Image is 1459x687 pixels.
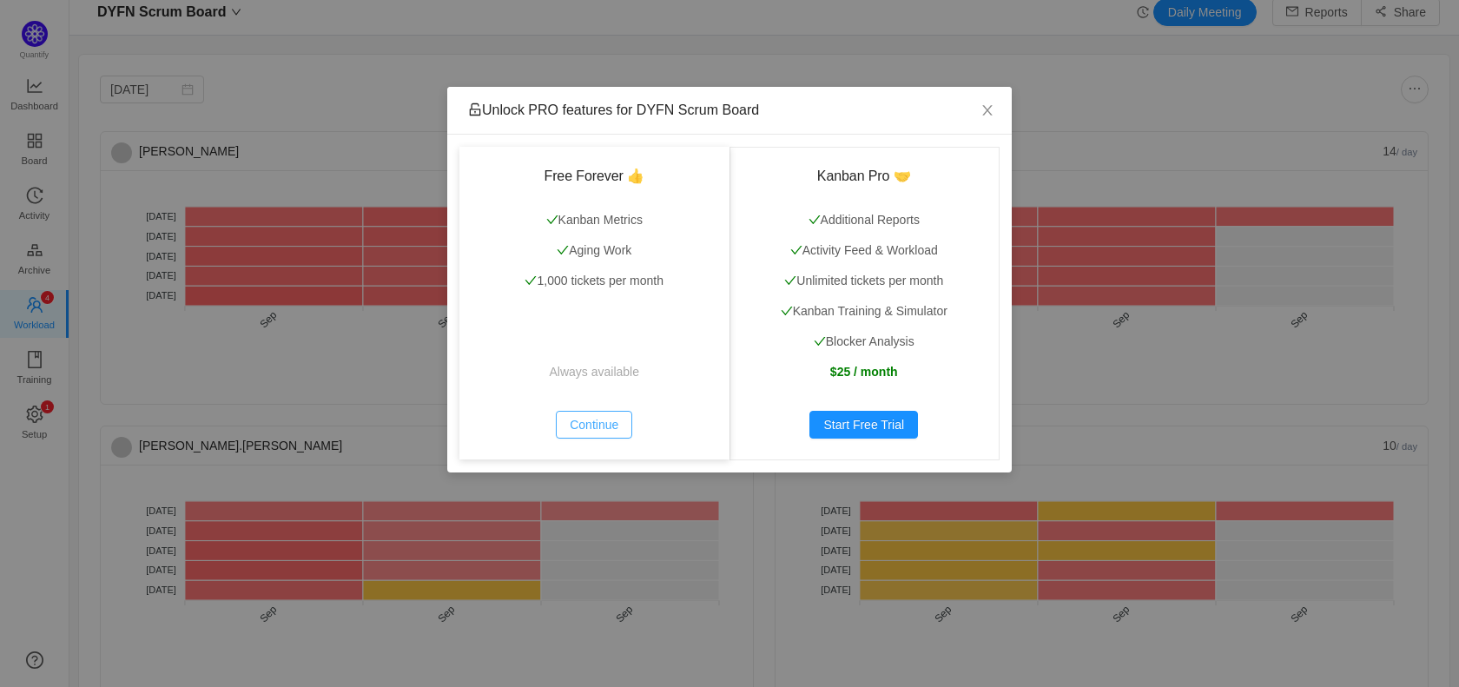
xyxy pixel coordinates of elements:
[480,241,709,260] p: Aging Work
[468,102,759,117] span: Unlock PRO features for DYFN Scrum Board
[784,274,796,287] i: icon: check
[557,244,569,256] i: icon: check
[980,103,994,117] i: icon: close
[781,305,793,317] i: icon: check
[750,272,979,290] p: Unlimited tickets per month
[809,411,918,439] button: Start Free Trial
[790,244,802,256] i: icon: check
[750,168,979,185] h3: Kanban Pro 🤝
[750,333,979,351] p: Blocker Analysis
[525,274,537,287] i: icon: check
[525,274,663,287] span: 1,000 tickets per month
[750,241,979,260] p: Activity Feed & Workload
[468,102,482,116] i: icon: unlock
[809,214,821,226] i: icon: check
[750,302,979,320] p: Kanban Training & Simulator
[830,365,898,379] strong: $25 / month
[963,87,1012,135] button: Close
[814,335,826,347] i: icon: check
[546,214,558,226] i: icon: check
[480,363,709,381] p: Always available
[750,211,979,229] p: Additional Reports
[480,211,709,229] p: Kanban Metrics
[480,168,709,185] h3: Free Forever 👍
[556,411,632,439] button: Continue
